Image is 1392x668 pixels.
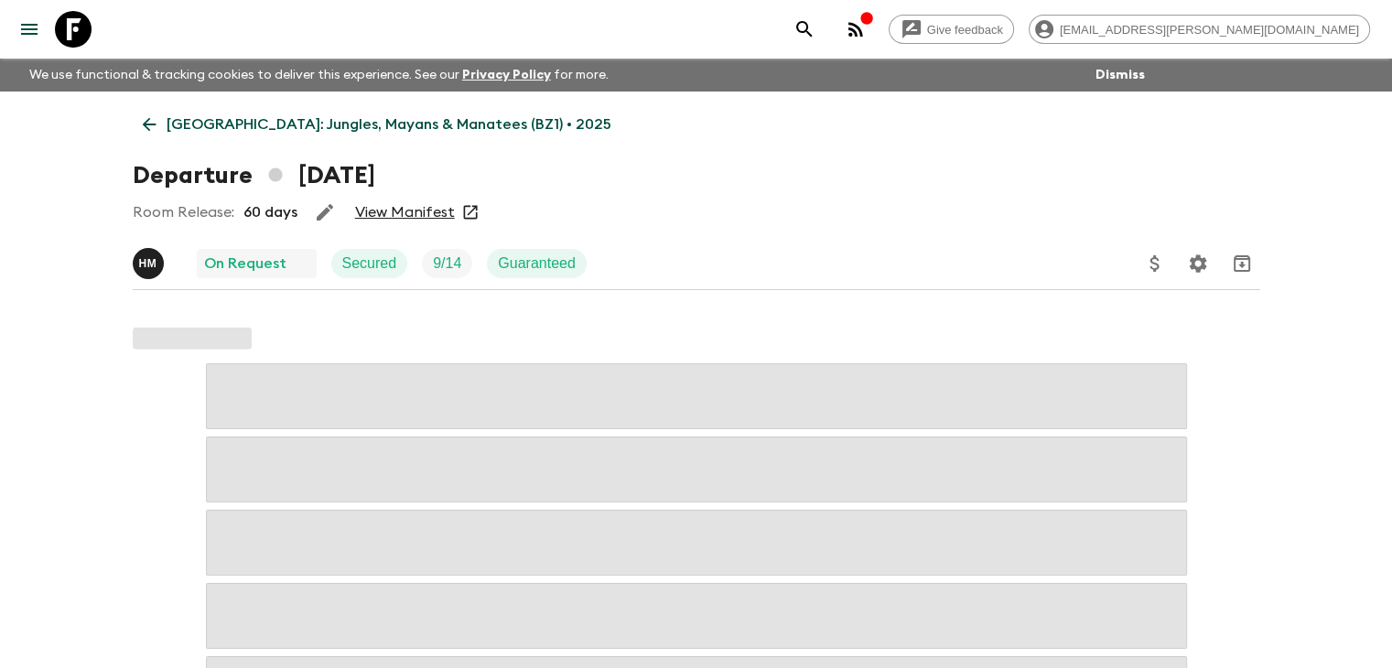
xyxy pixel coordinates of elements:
[433,253,461,275] p: 9 / 14
[204,253,286,275] p: On Request
[422,249,472,278] div: Trip Fill
[1050,23,1369,37] span: [EMAIL_ADDRESS][PERSON_NAME][DOMAIN_NAME]
[133,157,375,194] h1: Departure [DATE]
[1029,15,1370,44] div: [EMAIL_ADDRESS][PERSON_NAME][DOMAIN_NAME]
[133,248,167,279] button: HM
[1137,245,1173,282] button: Update Price, Early Bird Discount and Costs
[11,11,48,48] button: menu
[133,253,167,268] span: Hob Medina
[355,203,455,221] a: View Manifest
[342,253,397,275] p: Secured
[498,253,576,275] p: Guaranteed
[243,201,297,223] p: 60 days
[133,106,621,143] a: [GEOGRAPHIC_DATA]: Jungles, Mayans & Manatees (BZ1) • 2025
[331,249,408,278] div: Secured
[1091,62,1149,88] button: Dismiss
[139,256,157,271] p: H M
[167,113,611,135] p: [GEOGRAPHIC_DATA]: Jungles, Mayans & Manatees (BZ1) • 2025
[786,11,823,48] button: search adventures
[1224,245,1260,282] button: Archive (Completed, Cancelled or Unsynced Departures only)
[462,69,551,81] a: Privacy Policy
[22,59,616,92] p: We use functional & tracking cookies to deliver this experience. See our for more.
[889,15,1014,44] a: Give feedback
[1180,245,1216,282] button: Settings
[133,201,234,223] p: Room Release:
[917,23,1013,37] span: Give feedback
